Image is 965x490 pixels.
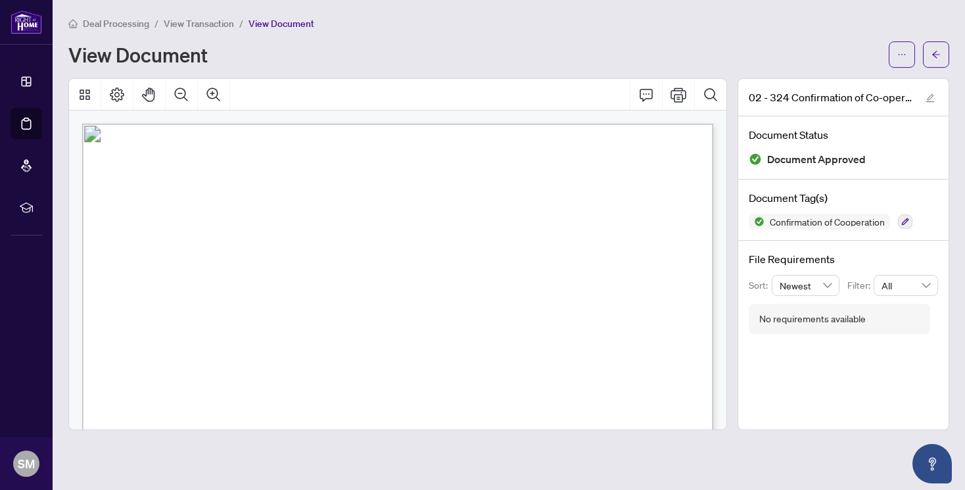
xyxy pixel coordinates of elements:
[68,19,78,28] span: home
[749,127,938,143] h4: Document Status
[154,16,158,31] li: /
[11,10,42,34] img: logo
[749,214,765,230] img: Status Icon
[749,251,938,267] h4: File Requirements
[765,217,890,226] span: Confirmation of Cooperation
[780,276,832,295] span: Newest
[882,276,930,295] span: All
[68,44,208,65] h1: View Document
[847,278,874,293] p: Filter:
[749,153,762,166] img: Document Status
[18,454,35,473] span: SM
[759,312,866,326] div: No requirements available
[926,93,935,103] span: edit
[912,444,952,483] button: Open asap
[749,190,938,206] h4: Document Tag(s)
[749,278,772,293] p: Sort:
[239,16,243,31] li: /
[164,18,234,30] span: View Transaction
[767,151,866,168] span: Document Approved
[749,89,913,105] span: 02 - 324 Confirmation of Co-operation.pdf
[897,50,906,59] span: ellipsis
[931,50,941,59] span: arrow-left
[83,18,149,30] span: Deal Processing
[248,18,314,30] span: View Document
